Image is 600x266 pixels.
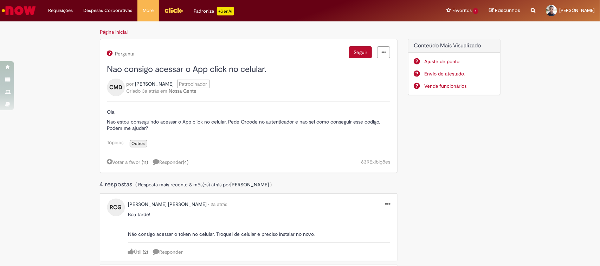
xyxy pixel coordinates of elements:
span: Patrocinador [177,80,209,88]
span: Rascunhos [495,7,520,14]
a: Ajuste de ponto [424,58,495,65]
a: Nossa Gente [169,88,197,94]
span: Outros [132,141,145,146]
a: Responder [153,249,183,255]
a: RCG [107,204,125,210]
span: 2a atrás [211,201,227,207]
div: Conteúdo Mais Visualizado [408,39,501,95]
span: RCG [110,202,122,213]
a: (2) [143,249,148,255]
span: Nao consigo acessar o App click no celular. [107,64,267,75]
span: 1 [473,8,478,14]
p: Não consigo acessar o token no celular. Troquei de celular e preciso instalar no novo. [128,231,391,237]
a: Rosalina Cavalcanti Gomes Da Silva perfil [128,201,207,208]
img: ServiceNow [1,4,37,18]
a: Página inicial [100,29,128,35]
span: Tópicos: [107,139,128,146]
span: Carlos Magno da Silva perfil [135,81,174,87]
h2: Conteúdo Mais Visualizado [414,43,495,49]
span: [PERSON_NAME] [559,7,595,13]
span: Criado [127,88,141,94]
a: menu Ações [377,46,390,58]
span: Osmar Cardoso Bueno perfil [231,181,269,188]
p: Boa tarde! [128,211,391,218]
time: 22/01/2025 07:12:07 [189,181,222,188]
p: +GenAi [217,7,234,15]
button: Seguir [349,46,372,58]
a: Votar a favor [107,159,141,165]
span: por [127,81,134,87]
a: 4 respostas, clique para responder [153,158,192,166]
span: 3a atrás [142,88,159,94]
span: 4 respostas [100,180,134,188]
span: Responder [153,159,189,165]
a: CMD [107,84,125,90]
span: 8 mês(es) atrás [189,181,222,188]
span: em [161,88,168,94]
a: (11) [142,159,148,165]
a: Carlos Magno da Silva perfil [135,80,174,87]
span: 4 [185,159,187,165]
span: Favoritos [452,7,472,14]
time: 26/12/2023 15:29:43 [211,201,227,207]
span: ( ) [183,159,189,165]
span: 639 [361,159,369,165]
a: Útil [128,249,142,255]
span: CMD [109,82,122,93]
span: 11 [143,159,147,165]
a: Osmar Cardoso Bueno perfil [231,181,269,188]
div: Padroniza [194,7,234,15]
a: Outros [130,140,147,147]
span: 2 [144,249,147,255]
time: 29/03/2023 01:09:04 [142,88,159,94]
p: Ola, [107,109,391,115]
span: Despesas Corporativas [83,7,132,14]
span: ( Resposta mais recente por [136,181,272,188]
img: click_logo_yellow_360x200.png [164,5,183,15]
span: • [208,201,209,207]
a: menu Ações [385,201,390,208]
a: Rascunhos [489,7,520,14]
span: Exibições [369,159,390,165]
a: Envio de atestado. [424,70,495,77]
span: Pergunta [114,51,135,56]
span: Requisições [48,7,73,14]
span: More [143,7,154,14]
span: ) [271,181,272,188]
a: Venda funcionários [424,82,495,89]
p: Nao estou conseguindo acessar o App click no celular. Pede Qrcode no autenticador e nao sei como ... [107,119,391,131]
